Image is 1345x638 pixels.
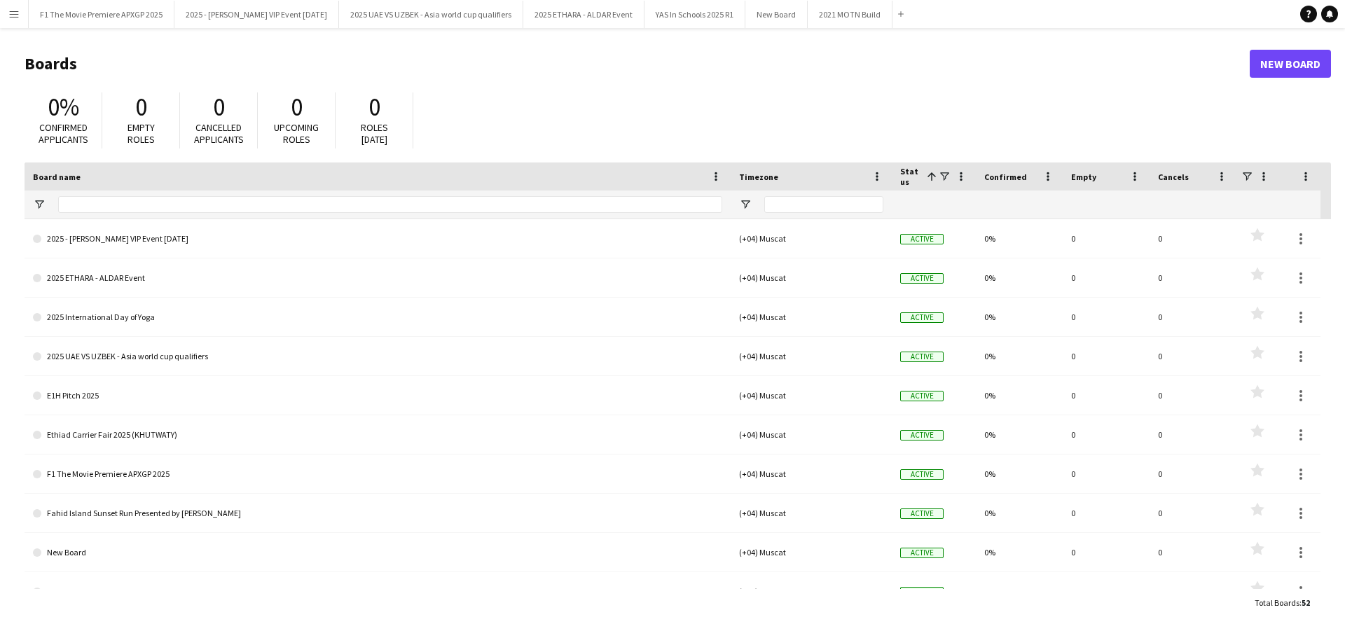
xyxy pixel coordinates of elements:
[976,494,1063,532] div: 0%
[33,455,722,494] a: F1 The Movie Premiere APXGP 2025
[1150,376,1236,415] div: 0
[900,273,944,284] span: Active
[1255,597,1299,608] span: Total Boards
[1063,533,1150,571] div: 0
[731,258,892,297] div: (+04) Muscat
[1071,172,1096,182] span: Empty
[1063,298,1150,336] div: 0
[984,172,1027,182] span: Confirmed
[33,572,722,611] a: YAS In Schools 2025 R1
[135,92,147,123] span: 0
[900,508,944,519] span: Active
[976,533,1063,571] div: 0%
[900,430,944,441] span: Active
[1150,415,1236,454] div: 0
[33,533,722,572] a: New Board
[1063,494,1150,532] div: 0
[900,548,944,558] span: Active
[976,219,1063,258] div: 0%
[1150,572,1236,611] div: 0
[33,172,81,182] span: Board name
[127,121,155,146] span: Empty roles
[1150,337,1236,375] div: 0
[291,92,303,123] span: 0
[1063,376,1150,415] div: 0
[1150,455,1236,493] div: 0
[900,234,944,244] span: Active
[33,298,722,337] a: 2025 International Day of Yoga
[731,219,892,258] div: (+04) Muscat
[1063,337,1150,375] div: 0
[1063,258,1150,297] div: 0
[976,415,1063,454] div: 0%
[1150,298,1236,336] div: 0
[361,121,388,146] span: Roles [DATE]
[33,198,46,211] button: Open Filter Menu
[194,121,244,146] span: Cancelled applicants
[976,298,1063,336] div: 0%
[1255,589,1310,616] div: :
[1150,258,1236,297] div: 0
[731,376,892,415] div: (+04) Muscat
[1150,219,1236,258] div: 0
[33,258,722,298] a: 2025 ETHARA - ALDAR Event
[731,455,892,493] div: (+04) Muscat
[1150,494,1236,532] div: 0
[731,337,892,375] div: (+04) Muscat
[33,376,722,415] a: E1H Pitch 2025
[48,92,79,123] span: 0%
[1250,50,1331,78] a: New Board
[739,198,752,211] button: Open Filter Menu
[731,415,892,454] div: (+04) Muscat
[764,196,883,213] input: Timezone Filter Input
[213,92,225,123] span: 0
[808,1,892,28] button: 2021 MOTN Build
[523,1,644,28] button: 2025 ETHARA - ALDAR Event
[976,455,1063,493] div: 0%
[976,376,1063,415] div: 0%
[33,219,722,258] a: 2025 - [PERSON_NAME] VIP Event [DATE]
[900,391,944,401] span: Active
[1150,533,1236,571] div: 0
[900,352,944,362] span: Active
[976,258,1063,297] div: 0%
[900,469,944,480] span: Active
[900,587,944,597] span: Active
[1063,572,1150,611] div: 0
[900,166,921,187] span: Status
[274,121,319,146] span: Upcoming roles
[368,92,380,123] span: 0
[731,298,892,336] div: (+04) Muscat
[731,533,892,571] div: (+04) Muscat
[25,53,1250,74] h1: Boards
[1063,219,1150,258] div: 0
[174,1,339,28] button: 2025 - [PERSON_NAME] VIP Event [DATE]
[29,1,174,28] button: F1 The Movie Premiere APXGP 2025
[1302,597,1310,608] span: 52
[58,196,722,213] input: Board name Filter Input
[976,572,1063,611] div: 0%
[745,1,808,28] button: New Board
[1063,415,1150,454] div: 0
[33,337,722,376] a: 2025 UAE VS UZBEK - Asia world cup qualifiers
[644,1,745,28] button: YAS In Schools 2025 R1
[339,1,523,28] button: 2025 UAE VS UZBEK - Asia world cup qualifiers
[33,415,722,455] a: Ethiad Carrier Fair 2025 (KHUTWATY)
[976,337,1063,375] div: 0%
[731,572,892,611] div: (+04) Muscat
[33,494,722,533] a: Fahid Island Sunset Run Presented by [PERSON_NAME]
[900,312,944,323] span: Active
[1063,455,1150,493] div: 0
[739,172,778,182] span: Timezone
[1158,172,1189,182] span: Cancels
[39,121,88,146] span: Confirmed applicants
[731,494,892,532] div: (+04) Muscat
